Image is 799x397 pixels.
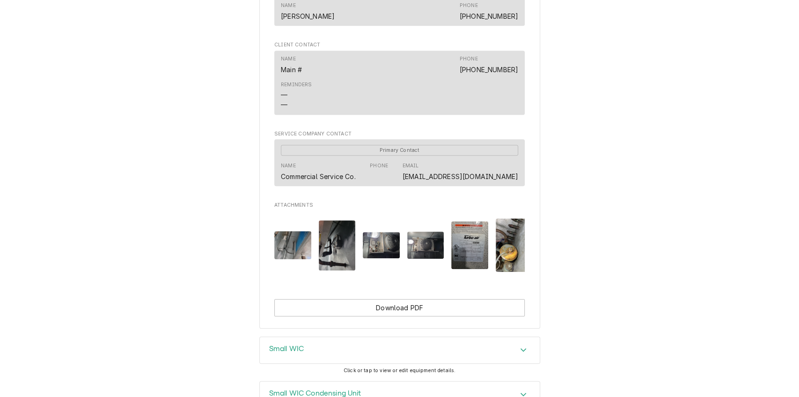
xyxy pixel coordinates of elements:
[460,12,518,20] a: [PHONE_NUMBER]
[269,345,304,353] h3: Small WIC
[363,232,400,258] img: 52x94ac3QqCEc12x0GUN
[460,2,478,9] div: Phone
[259,337,540,364] div: Small WIC
[403,172,518,180] a: [EMAIL_ADDRESS][DOMAIN_NAME]
[281,162,356,181] div: Name
[281,81,312,110] div: Reminders
[274,130,525,190] div: Service Company Contact
[281,172,356,181] div: Commercial Service Co.
[260,337,540,363] button: Accordion Details Expand Trigger
[274,299,525,316] button: Download PDF
[260,337,540,363] div: Accordion Header
[274,130,525,138] span: Service Company Contact
[281,90,287,100] div: —
[403,162,419,170] div: Email
[407,232,444,259] img: hCdP5osQsmIRn8TvDBfg
[370,162,388,170] div: Phone
[403,162,518,181] div: Email
[274,41,525,119] div: Client Contact
[274,41,525,49] span: Client Contact
[281,55,296,63] div: Name
[460,66,518,74] a: [PHONE_NUMBER]
[274,231,311,259] img: StlZZjiTz64z7hz7oXjw
[281,2,335,21] div: Name
[460,2,518,21] div: Phone
[281,81,312,89] div: Reminders
[281,2,296,9] div: Name
[274,202,525,209] span: Attachments
[274,202,525,279] div: Attachments
[319,220,356,270] img: 3Z12LdNKQuDBzA3upTIV
[274,299,525,316] div: Button Group Row
[274,51,525,119] div: Client Contact List
[274,139,525,190] div: Service Company Contact List
[274,211,525,279] span: Attachments
[370,162,388,181] div: Phone
[274,299,525,316] div: Button Group
[281,144,518,156] div: Primary
[451,221,488,269] img: CO8aoRZVS6hlLlOrF8NS
[281,162,296,170] div: Name
[274,51,525,115] div: Contact
[344,367,456,374] span: Click or tap to view or edit equipment details.
[274,139,525,186] div: Contact
[281,145,518,156] span: Primary Contact
[460,55,478,63] div: Phone
[281,55,302,74] div: Name
[496,218,533,272] img: Xk1it1kQRpqt7zSeCh5P
[281,11,335,21] div: [PERSON_NAME]
[281,100,287,110] div: —
[281,65,302,75] div: Main #
[460,55,518,74] div: Phone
